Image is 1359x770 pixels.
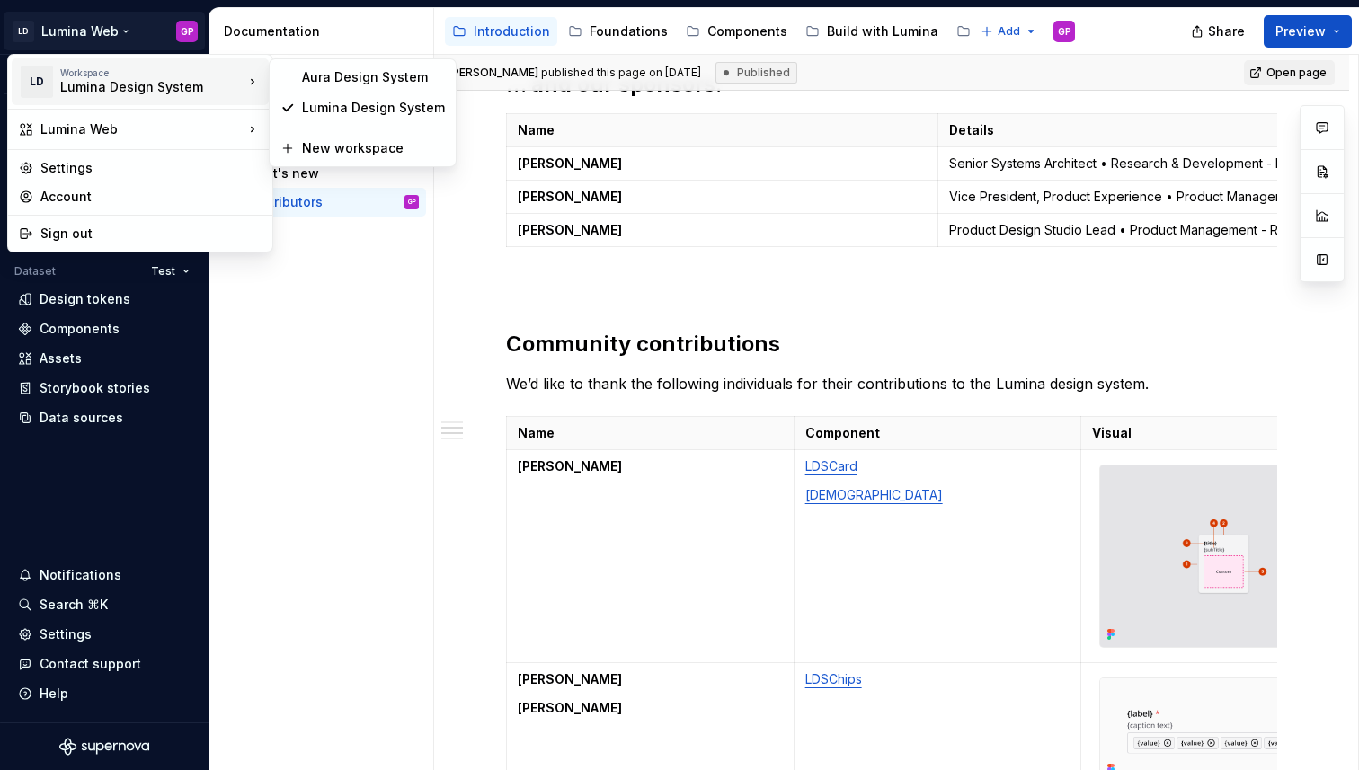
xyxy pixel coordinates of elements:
[40,159,262,177] div: Settings
[302,139,445,157] div: New workspace
[60,67,244,78] div: Workspace
[21,66,53,98] div: LD
[302,99,445,117] div: Lumina Design System
[40,120,244,138] div: Lumina Web
[40,225,262,243] div: Sign out
[40,188,262,206] div: Account
[302,68,445,86] div: Aura Design System
[60,78,213,96] div: Lumina Design System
